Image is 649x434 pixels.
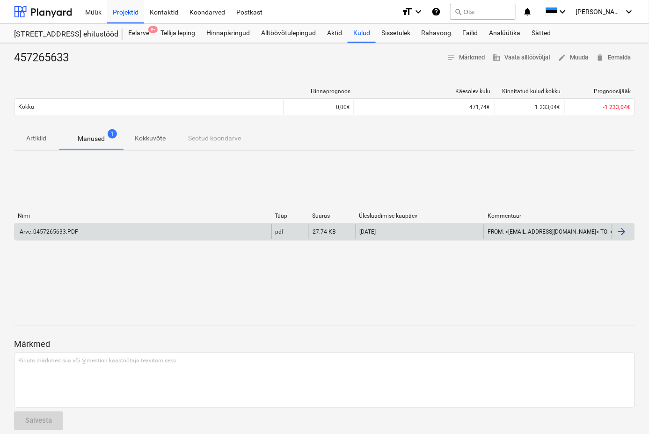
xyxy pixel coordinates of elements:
[255,24,321,43] a: Alltöövõtulepingud
[18,213,268,219] div: Nimi
[135,133,166,143] p: Kokkuvõte
[288,88,350,95] div: Hinnaprognoos
[493,52,551,63] span: Vaata alltöövõtjat
[313,213,352,219] div: Suurus
[489,51,554,65] button: Vaata alltöövõtjat
[431,6,441,17] i: Abikeskus
[108,129,117,139] span: 1
[358,104,490,110] div: 471,74€
[576,8,623,15] span: [PERSON_NAME]
[596,53,605,62] span: delete
[554,51,592,65] button: Muuda
[488,213,609,219] div: Kommentaar
[624,6,635,17] i: keyboard_arrow_down
[454,8,462,15] span: search
[450,4,516,20] button: Otsi
[358,88,491,95] div: Käesolev kulu
[602,389,649,434] iframe: Chat Widget
[447,52,485,63] span: Märkmed
[201,24,255,43] a: Hinnapäringud
[413,6,424,17] i: keyboard_arrow_down
[444,51,489,65] button: Märkmed
[569,88,631,95] div: Prognoosijääk
[558,52,589,63] span: Muuda
[523,6,532,17] i: notifications
[416,24,457,43] a: Rahavoog
[313,228,336,235] div: 27.74 KB
[376,24,416,43] a: Sissetulek
[321,24,348,43] a: Aktid
[493,53,501,62] span: business
[484,24,526,43] a: Analüütika
[558,53,567,62] span: edit
[14,29,111,39] div: [STREET_ADDRESS] ehitustööd
[494,100,564,115] div: 1 233,04€
[276,228,284,235] div: pdf
[275,213,305,219] div: Tüüp
[457,24,484,43] a: Failid
[123,24,155,43] div: Eelarve
[526,24,557,43] a: Sätted
[14,51,76,66] div: 457265633
[603,104,631,110] span: -1 233,04€
[18,103,34,111] p: Kokku
[155,24,201,43] a: Tellija leping
[596,52,631,63] span: Eemalda
[348,24,376,43] a: Kulud
[25,133,48,143] p: Artiklid
[401,6,413,17] i: format_size
[592,51,635,65] button: Eemalda
[557,6,569,17] i: keyboard_arrow_down
[498,88,561,95] div: Kinnitatud kulud kokku
[359,213,481,219] div: Üleslaadimise kuupäev
[14,338,635,350] p: Märkmed
[123,24,155,43] a: Eelarve9+
[284,100,354,115] div: 0,00€
[18,228,78,235] div: Arve_0457265633.PDF
[360,228,376,235] div: [DATE]
[78,134,105,144] p: Manused
[148,26,158,33] span: 9+
[447,53,456,62] span: notes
